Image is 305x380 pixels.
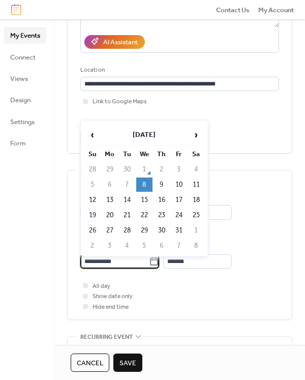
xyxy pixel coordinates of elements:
[189,125,204,145] span: ›
[4,135,46,151] a: Form
[188,178,204,192] td: 11
[188,239,204,253] td: 8
[136,223,152,238] td: 29
[84,193,101,207] td: 12
[154,208,170,222] td: 23
[84,239,101,253] td: 2
[188,162,204,177] td: 4
[171,223,187,238] td: 31
[93,302,129,312] span: Hide end time
[85,125,100,145] span: ‹
[154,223,170,238] td: 30
[188,223,204,238] td: 1
[10,138,26,149] span: Form
[119,178,135,192] td: 7
[171,162,187,177] td: 3
[4,113,46,130] a: Settings
[102,208,118,222] td: 20
[10,117,35,127] span: Settings
[102,223,118,238] td: 27
[102,147,118,161] th: Mo
[188,147,204,161] th: Sa
[84,35,145,48] button: AI Assistant
[71,354,109,372] button: Cancel
[10,74,28,84] span: Views
[154,147,170,161] th: Th
[4,92,46,108] a: Design
[119,193,135,207] td: 14
[119,162,135,177] td: 30
[84,147,101,161] th: Su
[103,37,138,47] div: AI Assistant
[113,354,142,372] button: Save
[80,332,133,342] span: Recurring event
[102,239,118,253] td: 3
[4,27,46,43] a: My Events
[119,208,135,222] td: 21
[10,52,36,63] span: Connect
[154,193,170,207] td: 16
[4,70,46,86] a: Views
[77,358,103,368] span: Cancel
[258,5,294,15] a: My Account
[10,31,40,41] span: My Events
[171,147,187,161] th: Fr
[102,193,118,207] td: 13
[171,178,187,192] td: 10
[154,239,170,253] td: 6
[216,5,250,15] a: Contact Us
[154,162,170,177] td: 2
[136,208,152,222] td: 22
[93,291,133,302] span: Show date only
[171,239,187,253] td: 7
[136,193,152,207] td: 15
[188,208,204,222] td: 25
[84,178,101,192] td: 5
[136,162,152,177] td: 1
[119,239,135,253] td: 4
[102,124,187,146] th: [DATE]
[171,208,187,222] td: 24
[102,178,118,192] td: 6
[136,147,152,161] th: We
[93,97,147,107] span: Link to Google Maps
[171,193,187,207] td: 17
[11,4,21,15] img: logo
[84,208,101,222] td: 19
[4,49,46,65] a: Connect
[188,193,204,207] td: 18
[10,95,30,105] span: Design
[136,239,152,253] td: 5
[102,162,118,177] td: 29
[93,281,110,291] span: All day
[80,65,277,75] div: Location
[154,178,170,192] td: 9
[136,178,152,192] td: 8
[84,162,101,177] td: 28
[119,223,135,238] td: 28
[119,358,136,368] span: Save
[119,147,135,161] th: Tu
[84,223,101,238] td: 26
